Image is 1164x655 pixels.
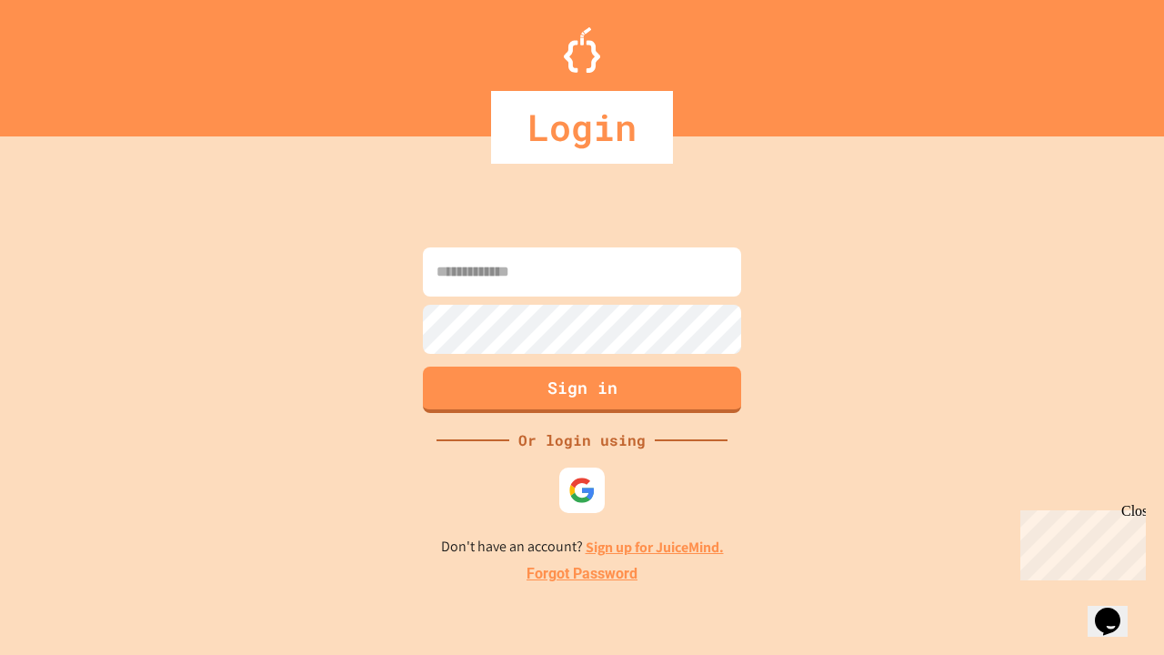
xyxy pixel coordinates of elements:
div: Login [491,91,673,164]
iframe: chat widget [1013,503,1146,580]
div: Or login using [509,429,655,451]
a: Forgot Password [527,563,637,585]
img: google-icon.svg [568,477,596,504]
iframe: chat widget [1088,582,1146,637]
div: Chat with us now!Close [7,7,125,116]
a: Sign up for JuiceMind. [586,538,724,557]
img: Logo.svg [564,27,600,73]
p: Don't have an account? [441,536,724,559]
button: Sign in [423,367,741,413]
